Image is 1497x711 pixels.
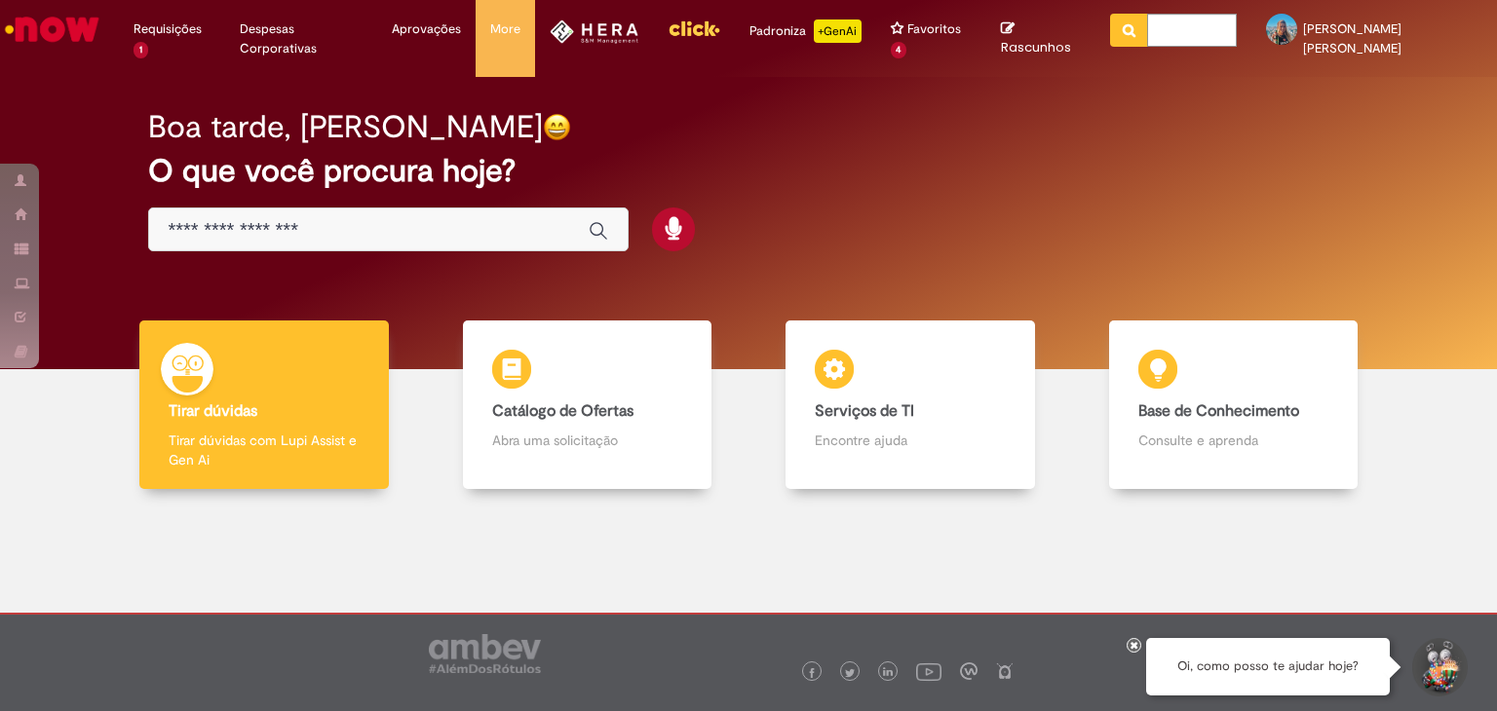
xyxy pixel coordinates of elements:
img: happy-face.png [543,113,571,141]
span: Favoritos [907,19,961,39]
p: Encontre ajuda [815,430,1006,450]
img: logo_footer_workplace.png [960,662,978,680]
p: Abra uma solicitação [492,430,683,450]
img: logo_footer_facebook.png [807,668,817,678]
p: Tirar dúvidas com Lupi Assist e Gen Ai [169,430,360,469]
a: Catálogo de Ofertas Abra uma solicitação [426,320,749,489]
span: 1 [134,42,148,58]
img: logo_footer_naosei.png [996,662,1014,680]
b: Base de Conhecimento [1138,401,1299,421]
button: Pesquisar [1110,14,1148,47]
button: Iniciar Conversa de Suporte [1409,638,1468,696]
a: Rascunhos [1001,20,1081,56]
a: Tirar dúvidas Tirar dúvidas com Lupi Assist e Gen Ai [102,320,426,489]
img: HeraLogo.png [550,19,638,44]
span: [PERSON_NAME] [PERSON_NAME] [1303,20,1401,56]
p: Consulte e aprenda [1138,430,1329,450]
b: Tirar dúvidas [169,401,257,421]
h2: O que você procura hoje? [148,154,1350,188]
div: Oi, como posso te ajudar hoje? [1146,638,1390,695]
span: Requisições [134,19,202,39]
span: Rascunhos [1001,38,1071,56]
p: +GenAi [814,19,862,43]
img: click_logo_yellow_360x200.png [668,14,720,43]
img: ServiceNow [2,10,102,49]
img: logo_footer_twitter.png [845,668,855,678]
img: logo_footer_youtube.png [916,658,941,684]
img: logo_footer_ambev_rotulo_gray.png [429,634,541,673]
a: Base de Conhecimento Consulte e aprenda [1072,320,1396,489]
b: Serviços de TI [815,401,914,421]
img: logo_footer_linkedin.png [883,667,893,679]
h2: Boa tarde, [PERSON_NAME] [148,110,543,144]
div: Padroniza [749,19,862,43]
span: More [490,19,520,39]
span: Despesas Corporativas [240,19,363,58]
a: Serviços de TI Encontre ajuda [748,320,1072,489]
b: Catálogo de Ofertas [492,401,633,421]
span: 4 [891,42,907,58]
span: Aprovações [392,19,461,39]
